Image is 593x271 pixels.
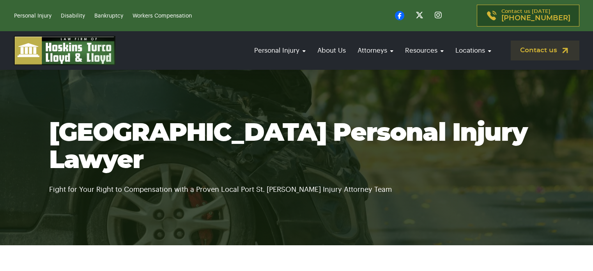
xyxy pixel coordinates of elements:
img: logo [14,36,115,65]
a: Resources [401,39,448,62]
a: Bankruptcy [94,13,123,19]
a: Workers Compensation [133,13,192,19]
a: Disability [61,13,85,19]
a: About Us [313,39,350,62]
p: Contact us [DATE] [501,9,570,22]
a: Personal Injury [14,13,51,19]
a: Contact us [511,41,579,60]
span: [PHONE_NUMBER] [501,14,570,22]
a: Attorneys [354,39,397,62]
p: Fight for Your Right to Compensation with a Proven Local Port St. [PERSON_NAME] Injury Attorney Team [49,174,544,195]
a: Contact us [DATE][PHONE_NUMBER] [477,5,579,27]
h1: [GEOGRAPHIC_DATA] Personal Injury Lawyer [49,120,544,174]
a: Personal Injury [250,39,310,62]
a: Locations [451,39,495,62]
